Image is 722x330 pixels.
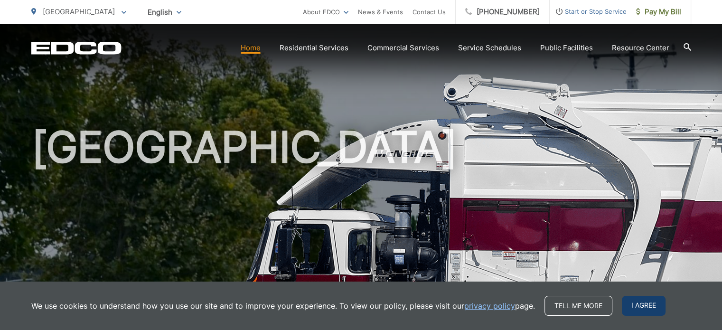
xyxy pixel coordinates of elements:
[622,296,666,316] span: I agree
[612,42,669,54] a: Resource Center
[31,41,122,55] a: EDCD logo. Return to the homepage.
[280,42,348,54] a: Residential Services
[241,42,261,54] a: Home
[43,7,115,16] span: [GEOGRAPHIC_DATA]
[303,6,348,18] a: About EDCO
[458,42,521,54] a: Service Schedules
[636,6,681,18] span: Pay My Bill
[358,6,403,18] a: News & Events
[540,42,593,54] a: Public Facilities
[464,300,515,311] a: privacy policy
[367,42,439,54] a: Commercial Services
[141,4,188,20] span: English
[544,296,612,316] a: Tell me more
[31,300,535,311] p: We use cookies to understand how you use our site and to improve your experience. To view our pol...
[413,6,446,18] a: Contact Us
